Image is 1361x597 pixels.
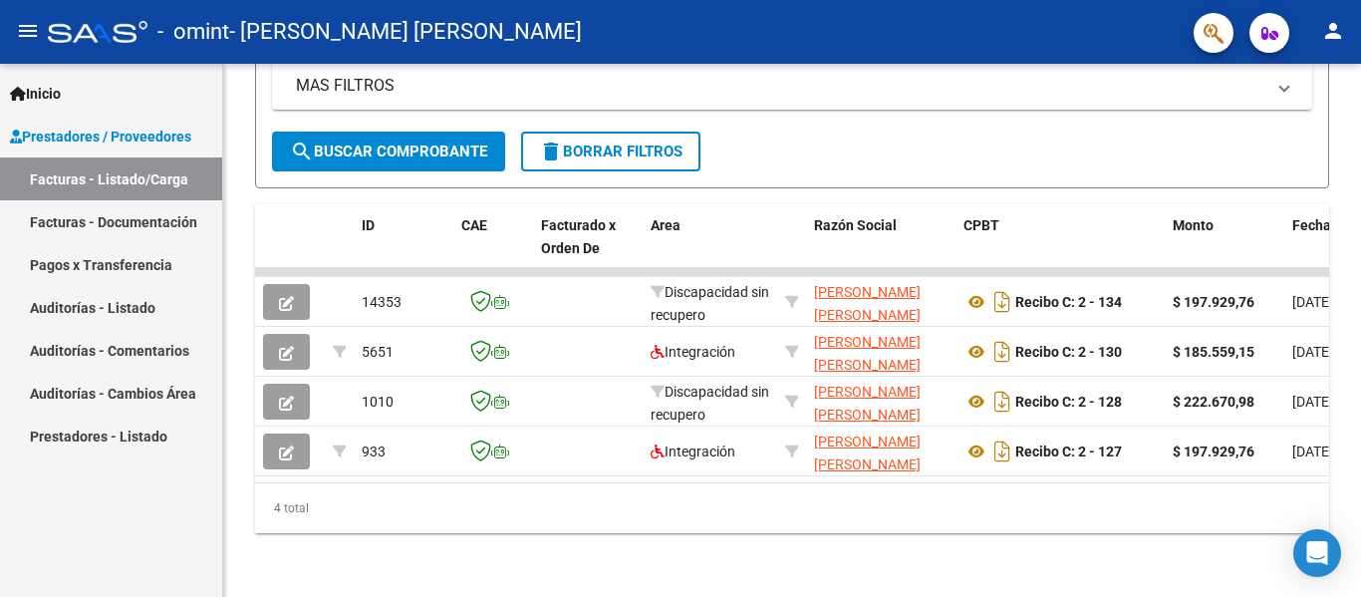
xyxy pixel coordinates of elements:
span: 1010 [362,394,394,410]
span: [PERSON_NAME] [PERSON_NAME] [814,384,921,423]
span: 14353 [362,294,402,310]
div: 27202143828 [814,431,948,472]
span: [PERSON_NAME] [PERSON_NAME] [814,284,921,323]
i: Descargar documento [989,436,1015,467]
i: Descargar documento [989,386,1015,418]
span: Borrar Filtros [539,143,682,160]
datatable-header-cell: Razón Social [806,204,955,292]
strong: Recibo C: 2 - 128 [1015,394,1122,410]
span: Buscar Comprobante [290,143,487,160]
button: Buscar Comprobante [272,132,505,171]
mat-icon: person [1321,19,1345,43]
span: - [PERSON_NAME] [PERSON_NAME] [229,10,582,54]
span: [DATE] [1292,344,1333,360]
div: 27202143828 [814,381,948,423]
span: [DATE] [1292,394,1333,410]
span: Monto [1173,217,1214,233]
span: - omint [157,10,229,54]
span: [DATE] [1292,444,1333,459]
mat-expansion-panel-header: MAS FILTROS [272,62,1312,110]
strong: Recibo C: 2 - 127 [1015,444,1122,459]
datatable-header-cell: CAE [453,204,533,292]
span: Area [651,217,680,233]
datatable-header-cell: ID [354,204,453,292]
i: Descargar documento [989,336,1015,368]
strong: $ 197.929,76 [1173,294,1254,310]
span: Prestadores / Proveedores [10,126,191,148]
span: ID [362,217,375,233]
span: 5651 [362,344,394,360]
span: CAE [461,217,487,233]
span: Razón Social [814,217,897,233]
mat-icon: search [290,140,314,163]
span: Facturado x Orden De [541,217,616,256]
strong: $ 222.670,98 [1173,394,1254,410]
span: [DATE] [1292,294,1333,310]
button: Borrar Filtros [521,132,700,171]
mat-icon: menu [16,19,40,43]
span: Discapacidad sin recupero [651,384,769,423]
span: [PERSON_NAME] [PERSON_NAME] [814,434,921,472]
strong: Recibo C: 2 - 130 [1015,344,1122,360]
span: Integración [651,444,735,459]
div: Open Intercom Messenger [1293,529,1341,577]
datatable-header-cell: Area [643,204,777,292]
strong: Recibo C: 2 - 134 [1015,294,1122,310]
mat-panel-title: MAS FILTROS [296,75,1264,97]
datatable-header-cell: CPBT [955,204,1165,292]
div: 27202143828 [814,331,948,373]
span: 933 [362,444,386,459]
span: Inicio [10,83,61,105]
span: CPBT [963,217,999,233]
div: 4 total [255,483,1329,533]
mat-icon: delete [539,140,563,163]
span: Discapacidad sin recupero [651,284,769,323]
span: [PERSON_NAME] [PERSON_NAME] [814,334,921,373]
i: Descargar documento [989,286,1015,318]
datatable-header-cell: Monto [1165,204,1284,292]
span: Integración [651,344,735,360]
datatable-header-cell: Facturado x Orden De [533,204,643,292]
div: 27202143828 [814,281,948,323]
strong: $ 197.929,76 [1173,444,1254,459]
strong: $ 185.559,15 [1173,344,1254,360]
